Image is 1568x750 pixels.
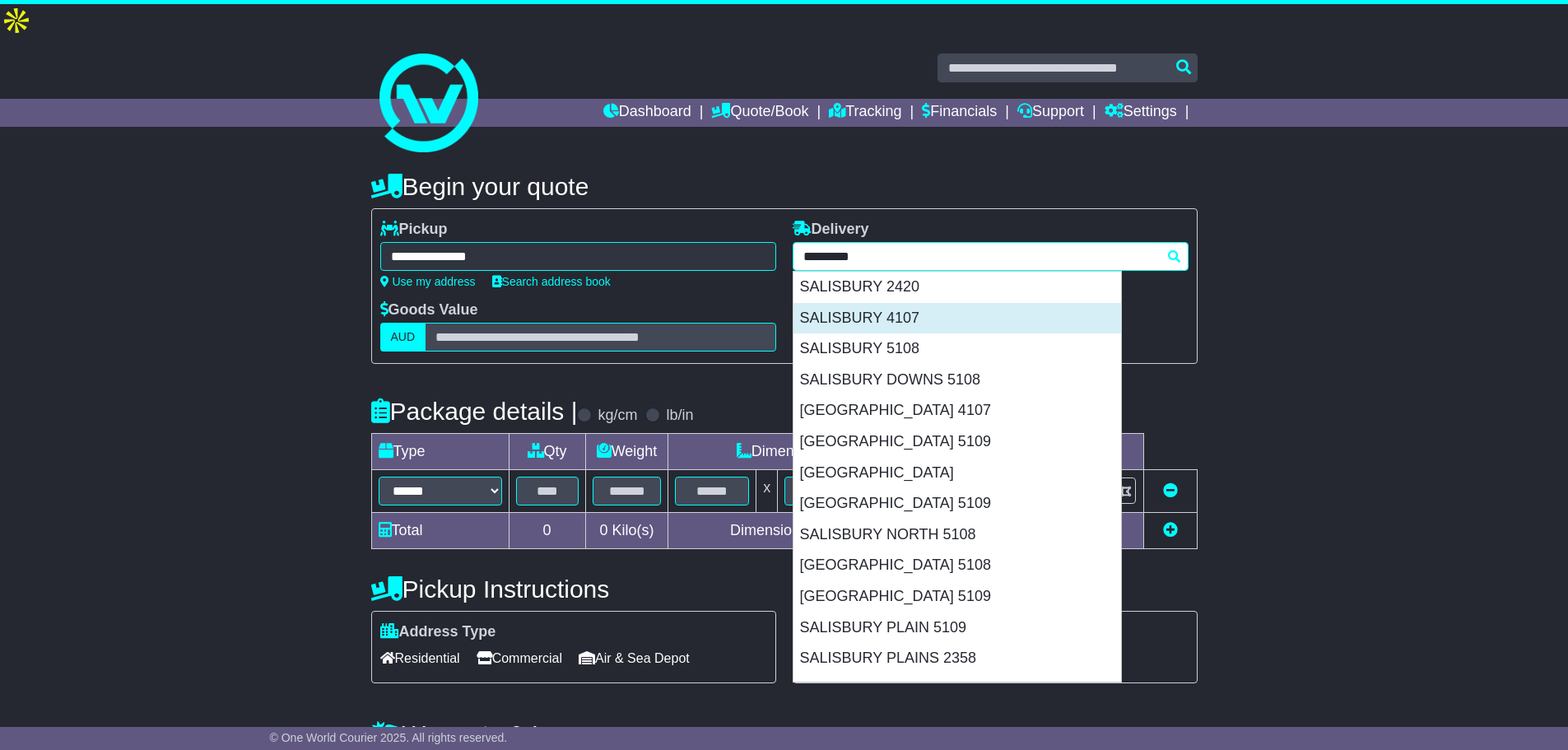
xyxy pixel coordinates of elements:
[793,674,1121,706] div: SALISBURY SOUTH 5106
[380,623,496,641] label: Address Type
[666,407,693,425] label: lb/in
[371,398,578,425] h4: Package details |
[603,99,691,127] a: Dashboard
[756,470,778,513] td: x
[793,395,1121,426] div: [GEOGRAPHIC_DATA] 4107
[668,434,975,470] td: Dimensions (L x W x H)
[599,522,607,538] span: 0
[922,99,997,127] a: Financials
[492,275,611,288] a: Search address book
[270,731,508,744] span: © One World Courier 2025. All rights reserved.
[793,643,1121,674] div: SALISBURY PLAINS 2358
[509,513,585,549] td: 0
[371,575,776,603] h4: Pickup Instructions
[793,581,1121,613] div: [GEOGRAPHIC_DATA] 5109
[380,645,460,671] span: Residential
[793,613,1121,644] div: SALISBURY PLAIN 5109
[380,221,448,239] label: Pickup
[793,333,1121,365] div: SALISBURY 5108
[1017,99,1084,127] a: Support
[1163,482,1178,499] a: Remove this item
[380,275,476,288] a: Use my address
[793,365,1121,396] div: SALISBURY DOWNS 5108
[585,513,668,549] td: Kilo(s)
[371,173,1198,200] h4: Begin your quote
[793,550,1121,581] div: [GEOGRAPHIC_DATA] 5108
[477,645,562,671] span: Commercial
[380,301,478,319] label: Goods Value
[793,272,1121,303] div: SALISBURY 2420
[579,645,690,671] span: Air & Sea Depot
[668,513,975,549] td: Dimensions in Centimetre(s)
[793,426,1121,458] div: [GEOGRAPHIC_DATA] 5109
[1105,99,1177,127] a: Settings
[793,519,1121,551] div: SALISBURY NORTH 5108
[380,323,426,352] label: AUD
[711,99,808,127] a: Quote/Book
[793,221,869,239] label: Delivery
[371,434,509,470] td: Type
[793,242,1189,271] typeahead: Please provide city
[371,720,1198,748] h4: Warranty & Insurance
[509,434,585,470] td: Qty
[1163,522,1178,538] a: Add new item
[793,488,1121,519] div: [GEOGRAPHIC_DATA] 5109
[598,407,637,425] label: kg/cm
[371,513,509,549] td: Total
[793,458,1121,489] div: [GEOGRAPHIC_DATA]
[585,434,668,470] td: Weight
[829,99,901,127] a: Tracking
[793,303,1121,334] div: SALISBURY 4107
